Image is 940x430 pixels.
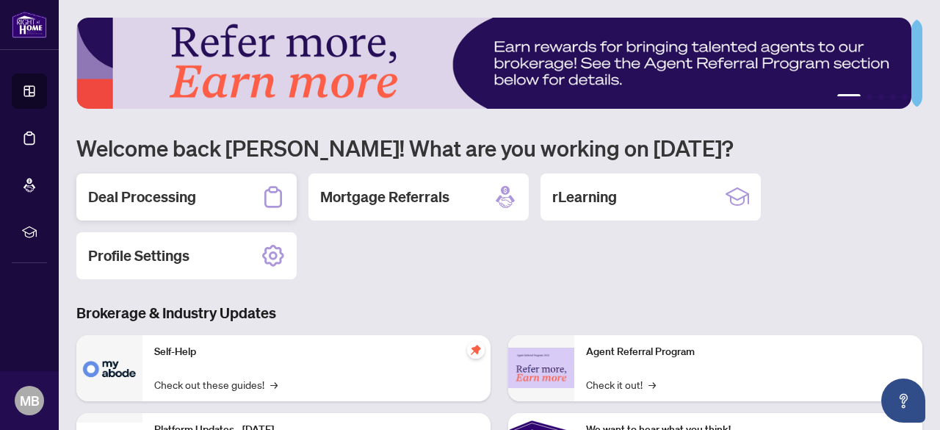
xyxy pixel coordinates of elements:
[837,94,861,100] button: 1
[878,94,884,100] button: 3
[88,187,196,207] h2: Deal Processing
[12,11,47,38] img: logo
[648,376,656,393] span: →
[76,303,922,323] h3: Brokerage & Industry Updates
[320,187,449,207] h2: Mortgage Referrals
[902,94,908,100] button: 5
[154,344,479,360] p: Self-Help
[270,376,278,393] span: →
[552,187,617,207] h2: rLearning
[88,246,189,266] h2: Profile Settings
[154,376,278,393] a: Check out these guides!→
[76,18,911,109] img: Slide 0
[890,94,896,100] button: 4
[586,376,656,393] a: Check it out!→
[867,94,872,100] button: 2
[76,134,922,162] h1: Welcome back [PERSON_NAME]! What are you working on [DATE]?
[76,335,142,401] img: Self-Help
[586,344,911,360] p: Agent Referral Program
[467,341,485,359] span: pushpin
[20,390,40,411] span: MB
[881,379,925,423] button: Open asap
[508,348,574,388] img: Agent Referral Program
